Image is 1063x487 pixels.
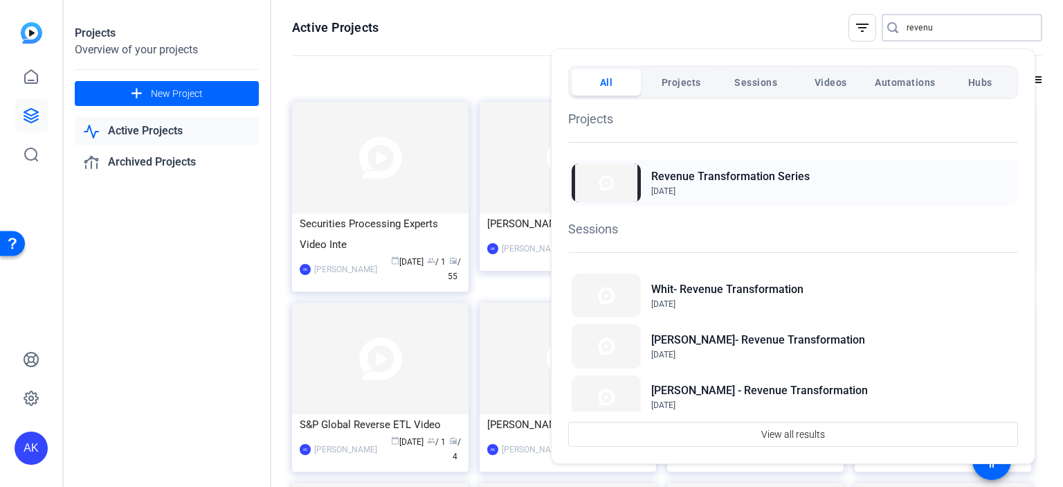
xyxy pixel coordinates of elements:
span: [DATE] [651,299,675,309]
span: [DATE] [651,400,675,410]
h1: Projects [568,109,1018,128]
span: View all results [761,421,825,448]
h2: [PERSON_NAME] - Revenue Transformation [651,382,868,399]
span: [DATE] [651,350,675,360]
span: Projects [662,70,701,95]
span: [DATE] [651,186,675,196]
img: Thumbnail [572,163,641,202]
img: Thumbnail [572,324,641,368]
span: Videos [815,70,847,95]
img: Thumbnail [572,375,641,419]
h2: Revenue Transformation Series [651,168,810,185]
span: Automations [875,70,936,95]
span: All [600,70,613,95]
img: Thumbnail [572,274,641,317]
h1: Sessions [568,220,1018,238]
button: View all results [568,422,1018,447]
span: Hubs [968,70,992,95]
h2: Whit- Revenue Transformation [651,281,803,298]
span: Sessions [734,70,777,95]
h2: [PERSON_NAME]- Revenue Transformation [651,332,865,348]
